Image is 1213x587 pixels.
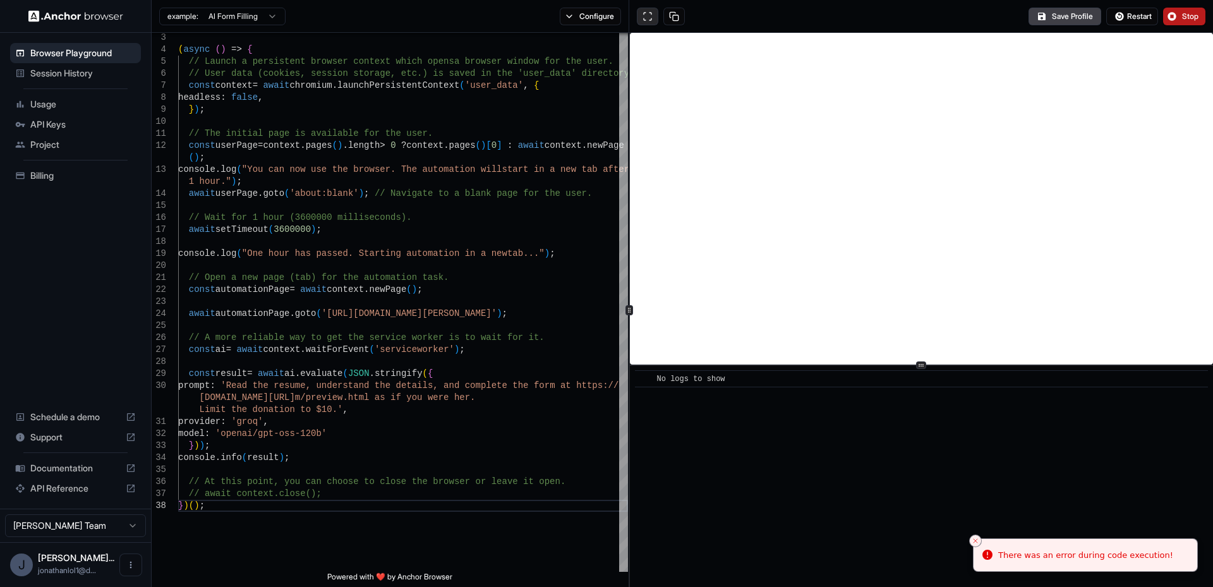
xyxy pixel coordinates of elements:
[406,140,444,150] span: context
[189,188,215,198] span: await
[263,344,300,354] span: context
[337,140,342,150] span: )
[10,114,141,135] div: API Keys
[10,554,33,576] div: J
[30,118,136,131] span: API Keys
[178,380,210,390] span: prompt
[226,344,231,354] span: =
[412,284,417,294] span: )
[284,368,295,378] span: ai
[263,188,284,198] span: goto
[300,344,305,354] span: .
[152,212,166,224] div: 16
[189,140,215,150] span: const
[189,128,433,138] span: // The initial page is available for the user.
[10,427,141,447] div: Support
[200,392,295,402] span: [DOMAIN_NAME][URL]
[10,135,141,155] div: Project
[481,140,486,150] span: )
[343,368,348,378] span: (
[10,407,141,427] div: Schedule a demo
[401,140,406,150] span: ?
[247,44,252,54] span: {
[215,368,247,378] span: result
[152,380,166,392] div: 30
[220,44,226,54] span: )
[152,296,166,308] div: 23
[152,356,166,368] div: 28
[152,236,166,248] div: 18
[545,140,582,150] span: context
[284,452,289,463] span: ;
[215,344,226,354] span: ai
[258,92,263,102] span: ,
[152,140,166,152] div: 12
[454,68,635,78] span: aved in the 'user_data' directory.
[215,188,258,198] span: userPage
[236,164,241,174] span: (
[969,535,982,547] button: Close toast
[189,68,454,78] span: // User data (cookies, session storage, etc.) is s
[348,368,370,378] span: JSON
[1106,8,1158,25] button: Restart
[236,344,263,354] span: await
[364,284,369,294] span: .
[300,140,305,150] span: .
[332,80,337,90] span: .
[454,56,613,66] span: a browser window for the user.
[417,284,422,294] span: ;
[263,140,300,150] span: context
[406,284,411,294] span: (
[189,488,322,499] span: // await context.close();
[30,67,136,80] span: Session History
[152,368,166,380] div: 29
[152,92,166,104] div: 8
[30,98,136,111] span: Usage
[459,80,464,90] span: (
[263,416,268,427] span: ,
[189,500,194,511] span: (
[189,56,454,66] span: // Launch a persistent browser context which opens
[342,404,347,415] span: ,
[205,440,210,451] span: ;
[637,8,658,25] button: Open in full screen
[534,80,539,90] span: {
[152,272,166,284] div: 21
[663,8,685,25] button: Copy session ID
[497,308,502,318] span: )
[152,464,166,476] div: 35
[215,140,258,150] span: userPage
[152,104,166,116] div: 9
[337,80,459,90] span: launchPersistentContext
[518,140,545,150] span: await
[189,332,454,342] span: // A more reliable way to get the service worker i
[152,440,166,452] div: 33
[178,248,215,258] span: console
[220,164,236,174] span: log
[30,169,136,182] span: Billing
[428,368,433,378] span: {
[200,404,343,415] span: Limit the donation to $10.'
[152,332,166,344] div: 26
[380,140,385,150] span: >
[311,224,316,234] span: )
[370,368,375,378] span: .
[370,344,375,354] span: (
[375,188,592,198] span: // Navigate to a blank page for the user.
[183,500,188,511] span: )
[215,284,290,294] span: automationPage
[423,368,428,378] span: (
[502,308,507,318] span: ;
[152,488,166,500] div: 37
[178,452,215,463] span: console
[178,416,220,427] span: provider
[1163,8,1205,25] button: Stop
[327,284,364,294] span: context
[998,549,1173,562] div: There was an error during code execution!
[231,176,236,186] span: )
[215,164,220,174] span: .
[322,308,497,318] span: '[URL][DOMAIN_NAME][PERSON_NAME]'
[258,368,284,378] span: await
[38,552,114,563] span: Jonathan Michaels
[375,368,423,378] span: stringify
